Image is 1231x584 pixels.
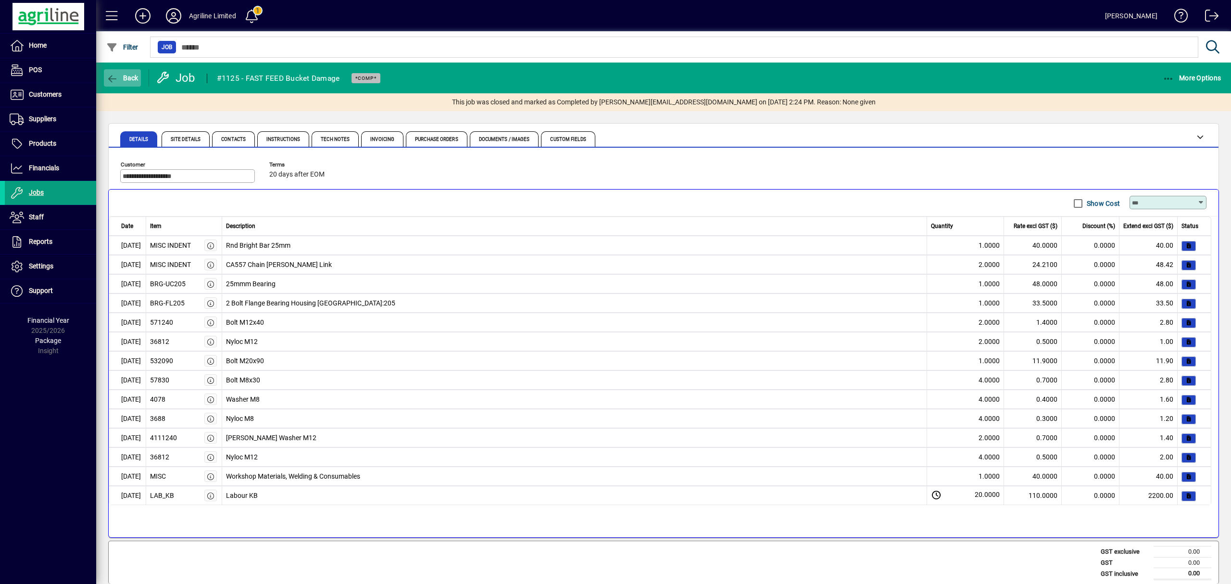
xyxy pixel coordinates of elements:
[150,356,173,366] div: 532090
[104,69,141,87] button: Back
[979,356,1000,366] span: 1.0000
[109,293,146,313] td: [DATE]
[150,433,177,443] div: 4111240
[158,7,189,25] button: Profile
[35,337,61,344] span: Package
[1062,236,1119,255] td: 0.0000
[1119,409,1178,428] td: 1.20
[221,137,246,142] span: Contacts
[1119,351,1178,370] td: 11.90
[222,370,928,390] td: Bolt M8x30
[222,486,928,505] td: Labour KB
[1123,222,1173,230] span: Extend excl GST ($)
[29,140,56,147] span: Products
[1004,486,1062,505] td: 110.0000
[222,274,928,293] td: 25mmm Bearing
[1004,409,1062,428] td: 0.3000
[150,298,185,308] div: BRG-FL205
[817,97,876,107] span: Reason: None given
[1062,274,1119,293] td: 0.0000
[1096,557,1154,568] td: GST
[979,433,1000,443] span: 2.0000
[1004,447,1062,467] td: 0.5000
[1085,199,1120,208] label: Show Cost
[5,132,96,156] a: Products
[979,414,1000,424] span: 4.0000
[1119,255,1178,274] td: 48.42
[1062,447,1119,467] td: 0.0000
[1062,370,1119,390] td: 0.0000
[1062,390,1119,409] td: 0.0000
[479,137,530,142] span: Documents / Images
[29,287,53,294] span: Support
[269,171,325,178] span: 20 days after EOM
[269,162,327,168] span: Terms
[1154,557,1211,568] td: 0.00
[931,222,953,230] span: Quantity
[1062,467,1119,486] td: 0.0000
[1105,8,1157,24] div: [PERSON_NAME]
[171,137,201,142] span: Site Details
[150,375,169,385] div: 57830
[150,452,169,462] div: 36812
[150,414,165,424] div: 3688
[222,332,928,351] td: Nyloc M12
[150,279,186,289] div: BRG-UC205
[1062,332,1119,351] td: 0.0000
[1096,568,1154,580] td: GST inclusive
[5,58,96,82] a: POS
[1119,313,1178,332] td: 2.80
[1004,313,1062,332] td: 1.4000
[127,7,158,25] button: Add
[1014,222,1057,230] span: Rate excl GST ($)
[150,222,162,230] span: Item
[1119,236,1178,255] td: 40.00
[979,471,1000,482] span: 1.0000
[222,409,928,428] td: Nyloc M8
[222,313,928,332] td: Bolt M12x40
[5,107,96,131] a: Suppliers
[109,467,146,486] td: [DATE]
[5,254,96,279] a: Settings
[1062,255,1119,274] td: 0.0000
[222,428,928,447] td: [PERSON_NAME] Washer M12
[150,337,169,347] div: 36812
[29,90,62,98] span: Customers
[979,298,1000,308] span: 1.0000
[109,351,146,370] td: [DATE]
[266,137,300,142] span: Instructions
[1119,428,1178,447] td: 1.40
[1004,332,1062,351] td: 0.5000
[1004,467,1062,486] td: 40.0000
[5,205,96,229] a: Staff
[1062,293,1119,313] td: 0.0000
[222,236,928,255] td: Rnd Bright Bar 25mm
[106,74,138,82] span: Back
[96,69,149,87] app-page-header-button: Back
[222,390,928,409] td: Washer M8
[1119,447,1178,467] td: 2.00
[162,42,172,52] span: Job
[321,137,350,142] span: Tech Notes
[1004,236,1062,255] td: 40.0000
[150,317,173,328] div: 571240
[109,255,146,274] td: [DATE]
[1119,293,1178,313] td: 33.50
[1119,274,1178,293] td: 48.00
[979,279,1000,289] span: 1.0000
[222,293,928,313] td: 2 Bolt Flange Bearing Housing [GEOGRAPHIC_DATA]:205
[979,375,1000,385] span: 4.0000
[1004,351,1062,370] td: 11.9000
[979,260,1000,270] span: 2.0000
[104,38,141,56] button: Filter
[1198,2,1219,33] a: Logout
[222,351,928,370] td: Bolt M20x90
[1062,428,1119,447] td: 0.0000
[5,279,96,303] a: Support
[150,260,191,270] div: MISC INDENT
[1119,370,1178,390] td: 2.80
[150,491,174,501] div: LAB_KB
[979,452,1000,462] span: 4.0000
[1160,69,1224,87] button: More Options
[226,222,255,230] span: Description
